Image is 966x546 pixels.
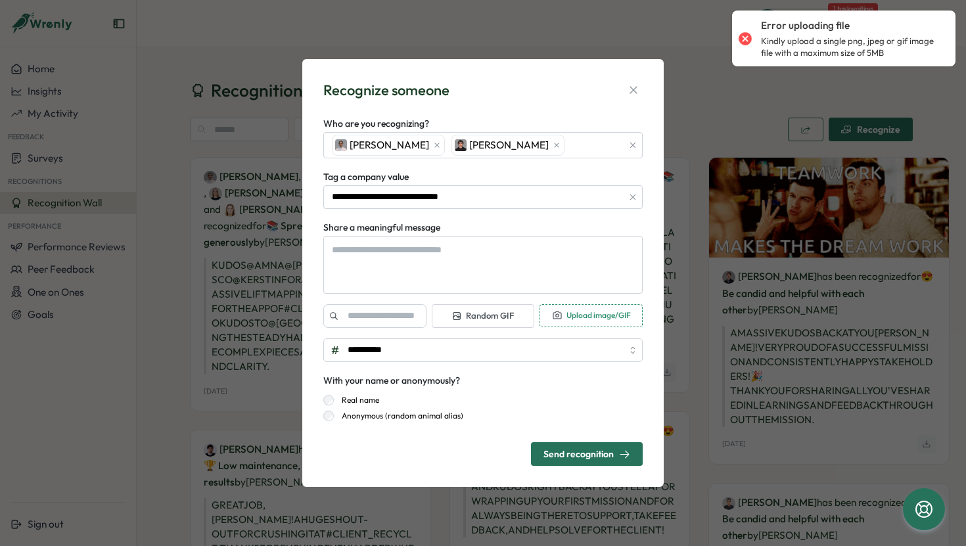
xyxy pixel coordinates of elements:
[323,170,409,185] label: Tag a company value
[531,442,643,466] button: Send recognition
[451,310,514,322] span: Random GIF
[469,138,549,152] span: [PERSON_NAME]
[543,449,630,460] div: Send recognition
[432,304,535,328] button: Random GIF
[323,221,440,235] label: Share a meaningful message
[761,18,850,33] p: Error uploading file
[334,395,379,405] label: Real name
[323,80,449,101] div: Recognize someone
[335,139,347,151] img: Amna Khattak
[350,138,429,152] span: [PERSON_NAME]
[334,411,463,421] label: Anonymous (random animal alias)
[455,139,467,151] img: Hamza Atique
[323,374,460,388] div: With your name or anonymously?
[323,117,429,131] label: Who are you recognizing?
[761,35,942,58] p: Kindly upload a single png, jpeg or gif image file with a maximum size of 5MB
